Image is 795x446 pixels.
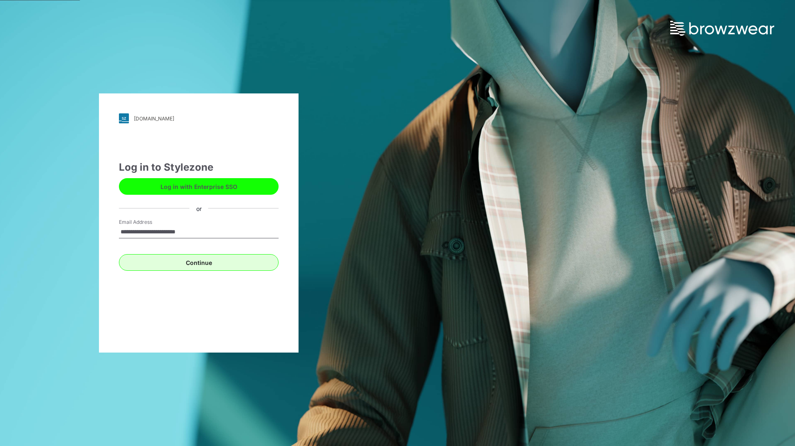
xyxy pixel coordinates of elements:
img: svg+xml;base64,PHN2ZyB3aWR0aD0iMjgiIGhlaWdodD0iMjgiIHZpZXdCb3g9IjAgMCAyOCAyOCIgZmlsbD0ibm9uZSIgeG... [119,113,129,123]
a: [DOMAIN_NAME] [119,113,279,123]
div: [DOMAIN_NAME] [134,115,174,122]
label: Email Address [119,218,177,226]
button: Continue [119,254,279,271]
div: or [190,204,208,213]
img: browzwear-logo.73288ffb.svg [670,21,774,36]
div: Log in to Stylezone [119,160,279,175]
button: Log in with Enterprise SSO [119,178,279,195]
